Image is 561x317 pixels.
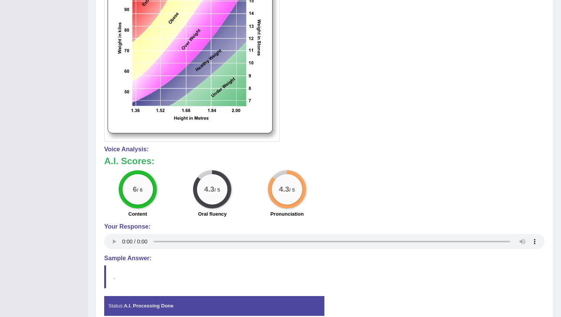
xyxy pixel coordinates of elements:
[198,210,227,218] label: Oral fluency
[104,255,545,262] h4: Sample Answer:
[104,223,545,230] h4: Your Response:
[133,185,137,194] big: 6
[104,296,324,315] div: Status:
[137,187,143,193] small: / 6
[104,156,155,166] b: A.I. Scores:
[124,303,173,309] strong: A.I. Processing Done
[205,185,215,194] big: 4.3
[289,187,295,193] small: / 5
[279,185,289,194] big: 4.3
[270,210,303,218] label: Pronunciation
[104,265,545,288] blockquote: .
[128,210,147,218] label: Content
[104,146,545,153] h4: Voice Analysis:
[214,187,220,193] small: / 5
